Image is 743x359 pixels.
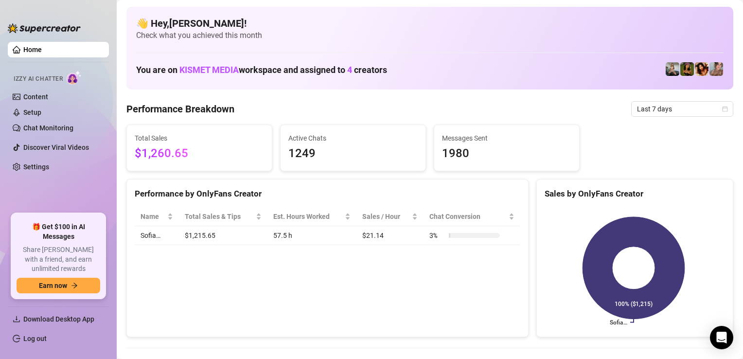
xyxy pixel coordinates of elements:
[185,211,254,222] span: Total Sales & Tips
[362,211,410,222] span: Sales / Hour
[442,144,571,163] span: 1980
[288,144,418,163] span: 1249
[71,282,78,289] span: arrow-right
[545,187,725,200] div: Sales by OnlyFans Creator
[347,65,352,75] span: 4
[23,108,41,116] a: Setup
[273,211,343,222] div: Est. Hours Worked
[8,23,81,33] img: logo-BBDzfeDw.svg
[141,211,165,222] span: Name
[680,62,694,76] img: Dawn
[23,315,94,323] span: Download Desktop App
[13,315,20,323] span: download
[17,222,100,241] span: 🎁 Get $100 in AI Messages
[136,17,724,30] h4: 👋 Hey, [PERSON_NAME] !
[14,74,63,84] span: Izzy AI Chatter
[179,226,267,245] td: $1,215.65
[23,124,73,132] a: Chat Monitoring
[710,326,733,349] div: Open Intercom Messenger
[135,133,264,144] span: Total Sales
[267,226,356,245] td: 57.5 h
[429,211,506,222] span: Chat Conversion
[17,245,100,274] span: Share [PERSON_NAME] with a friend, and earn unlimited rewards
[126,102,234,116] h4: Performance Breakdown
[179,207,267,226] th: Total Sales & Tips
[23,144,89,151] a: Discover Viral Videos
[356,226,424,245] td: $21.14
[67,71,82,85] img: AI Chatter
[429,230,445,241] span: 3 %
[610,319,627,326] text: Sofia…
[695,62,708,76] img: Shay Baker
[23,93,48,101] a: Content
[288,133,418,144] span: Active Chats
[23,335,47,342] a: Log out
[23,46,42,54] a: Home
[23,163,49,171] a: Settings
[135,187,520,200] div: Performance by OnlyFans Creator
[17,278,100,293] button: Earn nowarrow-right
[135,144,264,163] span: $1,260.65
[709,62,723,76] img: Athomewithhoney
[135,207,179,226] th: Name
[135,226,179,245] td: Sofia…
[637,102,727,116] span: Last 7 days
[136,30,724,41] span: Check what you achieved this month
[136,65,387,75] h1: You are on workspace and assigned to creators
[722,106,728,112] span: calendar
[666,62,679,76] img: Sofia
[179,65,239,75] span: KISMET MEDIA
[424,207,520,226] th: Chat Conversion
[356,207,424,226] th: Sales / Hour
[442,133,571,144] span: Messages Sent
[39,282,67,289] span: Earn now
